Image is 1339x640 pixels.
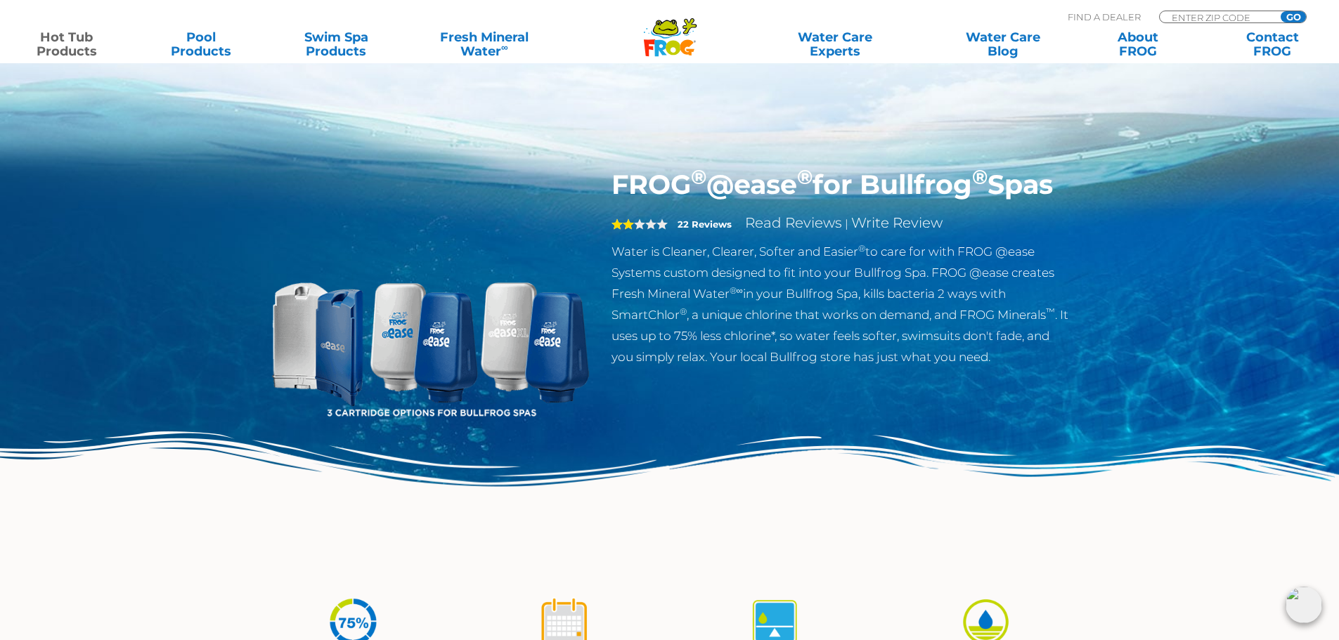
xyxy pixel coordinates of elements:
span: | [845,217,848,230]
a: Swim SpaProducts [284,30,389,58]
sup: ® [691,164,706,189]
sup: ® [680,306,687,317]
strong: 22 Reviews [678,218,732,230]
a: AboutFROG [1085,30,1190,58]
img: bullfrog-product-hero.png [269,169,591,490]
input: GO [1281,11,1306,22]
sup: ®∞ [730,285,743,296]
h1: FROG @ease for Bullfrog Spas [612,169,1070,201]
a: Hot TubProducts [14,30,119,58]
input: Zip Code Form [1170,11,1265,23]
a: PoolProducts [149,30,254,58]
a: Write Review [851,214,943,231]
sup: ® [972,164,988,189]
sup: ∞ [501,41,508,53]
sup: ® [797,164,813,189]
a: ContactFROG [1220,30,1325,58]
p: Find A Dealer [1068,11,1141,23]
a: Water CareBlog [950,30,1055,58]
img: openIcon [1286,587,1322,623]
sup: ® [858,243,865,254]
sup: ™ [1046,306,1055,317]
span: 2 [612,218,634,230]
a: Read Reviews [745,214,842,231]
a: Water CareExperts [750,30,920,58]
a: Fresh MineralWater∞ [418,30,550,58]
p: Water is Cleaner, Clearer, Softer and Easier to care for with FROG @ease Systems custom designed ... [612,241,1070,367]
